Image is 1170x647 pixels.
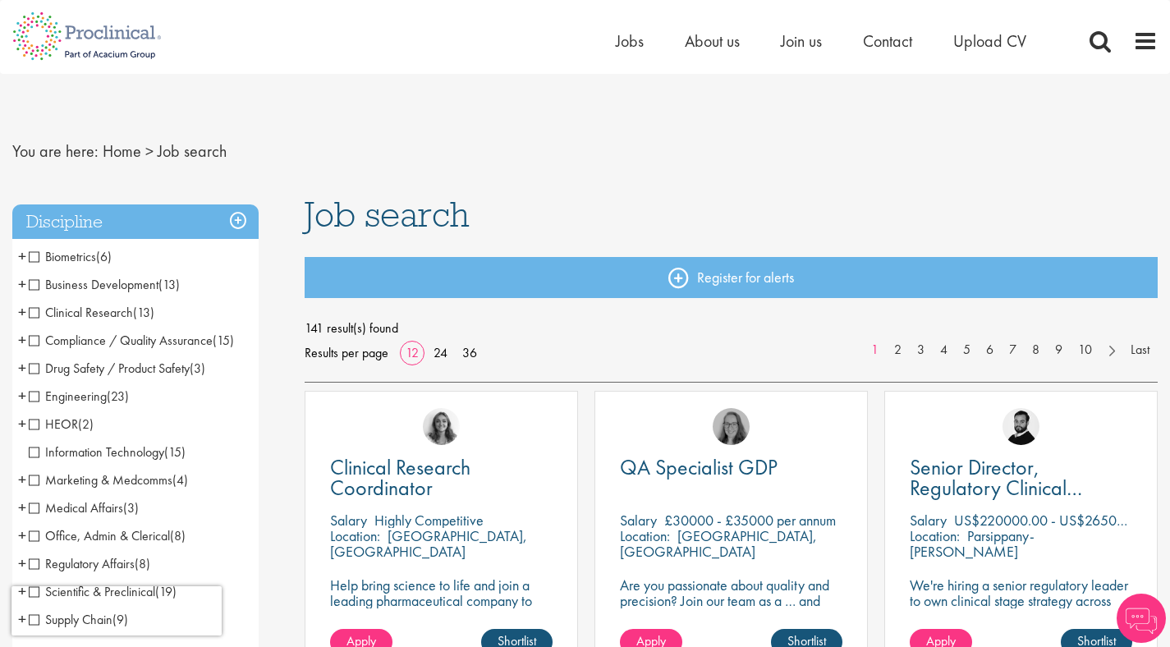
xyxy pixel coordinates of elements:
span: (2) [78,415,94,433]
span: Information Technology [29,443,186,461]
span: Information Technology [29,443,164,461]
a: 24 [428,344,453,361]
a: 36 [457,344,483,361]
a: 2 [886,341,910,360]
span: (19) [155,583,177,600]
span: + [18,300,26,324]
span: Clinical Research [29,304,133,321]
a: Clinical Research Coordinator [330,457,553,498]
span: Regulatory Affairs [29,555,135,572]
span: Biometrics [29,248,96,265]
span: Medical Affairs [29,499,123,516]
span: + [18,411,26,436]
span: Office, Admin & Clerical [29,527,170,544]
span: (23) [107,388,129,405]
img: Jackie Cerchio [423,408,460,445]
img: Ingrid Aymes [713,408,750,445]
a: 5 [955,341,979,360]
span: + [18,551,26,576]
span: (13) [158,276,180,293]
span: (8) [135,555,150,572]
span: Clinical Research [29,304,154,321]
span: (13) [133,304,154,321]
p: Parsippany-[PERSON_NAME][GEOGRAPHIC_DATA], [GEOGRAPHIC_DATA] [910,526,1049,592]
span: (4) [172,471,188,489]
p: Highly Competitive [374,511,484,530]
span: Marketing & Medcomms [29,471,188,489]
span: Compliance / Quality Assurance [29,332,213,349]
span: Location: [330,526,380,545]
a: 3 [909,341,933,360]
a: 12 [400,344,424,361]
span: (6) [96,248,112,265]
span: Engineering [29,388,129,405]
p: Are you passionate about quality and precision? Join our team as a … and help ensure top-tier sta... [620,577,842,640]
a: breadcrumb link [103,140,141,162]
a: 8 [1024,341,1048,360]
a: Jobs [616,30,644,52]
span: (3) [190,360,205,377]
span: Medical Affairs [29,499,139,516]
span: (3) [123,499,139,516]
span: Results per page [305,341,388,365]
span: Business Development [29,276,158,293]
span: Office, Admin & Clerical [29,527,186,544]
span: HEOR [29,415,94,433]
a: Join us [781,30,822,52]
span: Location: [910,526,960,545]
a: Senior Director, Regulatory Clinical Strategy [910,457,1132,498]
iframe: reCAPTCHA [11,586,222,636]
span: + [18,244,26,268]
p: [GEOGRAPHIC_DATA], [GEOGRAPHIC_DATA] [620,526,817,561]
span: Biometrics [29,248,112,265]
span: Business Development [29,276,180,293]
a: 6 [978,341,1002,360]
span: + [18,272,26,296]
a: About us [685,30,740,52]
span: + [18,579,26,603]
a: 7 [1001,341,1025,360]
span: Engineering [29,388,107,405]
span: Drug Safety / Product Safety [29,360,205,377]
span: Senior Director, Regulatory Clinical Strategy [910,453,1082,522]
a: Contact [863,30,912,52]
span: Job search [305,192,470,236]
span: Regulatory Affairs [29,555,150,572]
span: Salary [910,511,947,530]
span: Job search [158,140,227,162]
span: HEOR [29,415,78,433]
span: Location: [620,526,670,545]
span: + [18,328,26,352]
p: We're hiring a senior regulatory leader to own clinical stage strategy across multiple programs. [910,577,1132,624]
img: Chatbot [1117,594,1166,643]
span: > [145,140,154,162]
span: (15) [213,332,234,349]
img: Nick Walker [1003,408,1039,445]
span: Clinical Research Coordinator [330,453,470,502]
span: Salary [620,511,657,530]
p: [GEOGRAPHIC_DATA], [GEOGRAPHIC_DATA] [330,526,527,561]
a: 9 [1047,341,1071,360]
span: 141 result(s) found [305,316,1158,341]
span: Compliance / Quality Assurance [29,332,234,349]
a: 4 [932,341,956,360]
a: QA Specialist GDP [620,457,842,478]
a: Upload CV [953,30,1026,52]
span: (8) [170,527,186,544]
span: You are here: [12,140,99,162]
span: + [18,356,26,380]
h3: Discipline [12,204,259,240]
span: (15) [164,443,186,461]
span: + [18,523,26,548]
a: 1 [863,341,887,360]
p: £30000 - £35000 per annum [664,511,836,530]
span: Marketing & Medcomms [29,471,172,489]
